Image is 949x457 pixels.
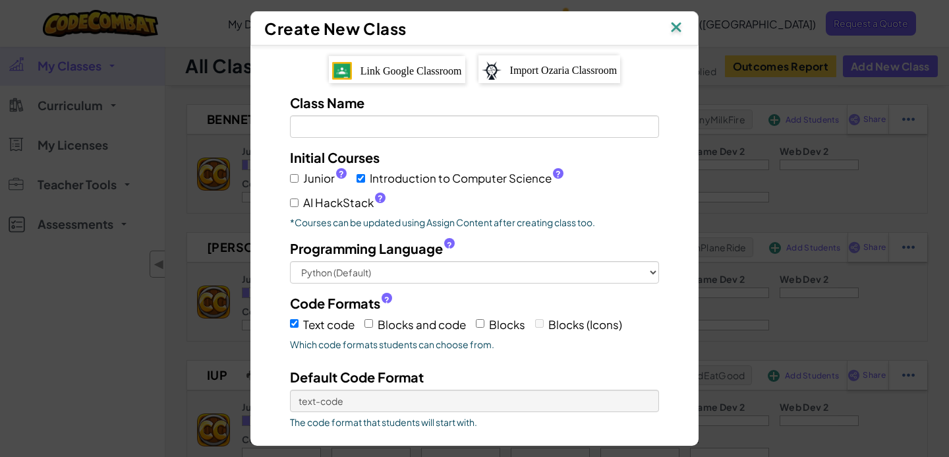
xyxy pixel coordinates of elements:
[482,61,502,80] img: ozaria-logo.png
[290,293,380,313] span: Code Formats
[290,369,424,385] span: Default Code Format
[290,415,659,429] span: The code format that students will start with.
[378,317,466,332] span: Blocks and code
[384,295,389,305] span: ?
[303,193,386,212] span: AI HackStack
[370,169,563,188] span: Introduction to Computer Science
[339,169,344,179] span: ?
[447,240,452,251] span: ?
[264,18,407,38] span: Create New Class
[290,338,659,351] span: Which code formats students can choose from.
[303,169,347,188] span: Junior
[332,62,352,79] img: IconGoogleClassroom.svg
[535,319,544,328] input: Blocks (Icons)
[357,174,365,183] input: Introduction to Computer Science?
[290,216,659,229] p: *Courses can be updated using Assign Content after creating class too.
[548,317,622,332] span: Blocks (Icons)
[290,148,380,167] label: Initial Courses
[476,319,484,328] input: Blocks
[668,18,685,38] img: IconClose.svg
[290,94,364,111] span: Class Name
[290,319,299,328] input: Text code
[556,169,561,179] span: ?
[303,317,355,332] span: Text code
[510,65,618,76] span: Import Ozaria Classroom
[378,193,383,204] span: ?
[290,198,299,207] input: AI HackStack?
[489,317,525,332] span: Blocks
[290,239,443,258] span: Programming Language
[290,174,299,183] input: Junior?
[360,65,462,76] span: Link Google Classroom
[364,319,373,328] input: Blocks and code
